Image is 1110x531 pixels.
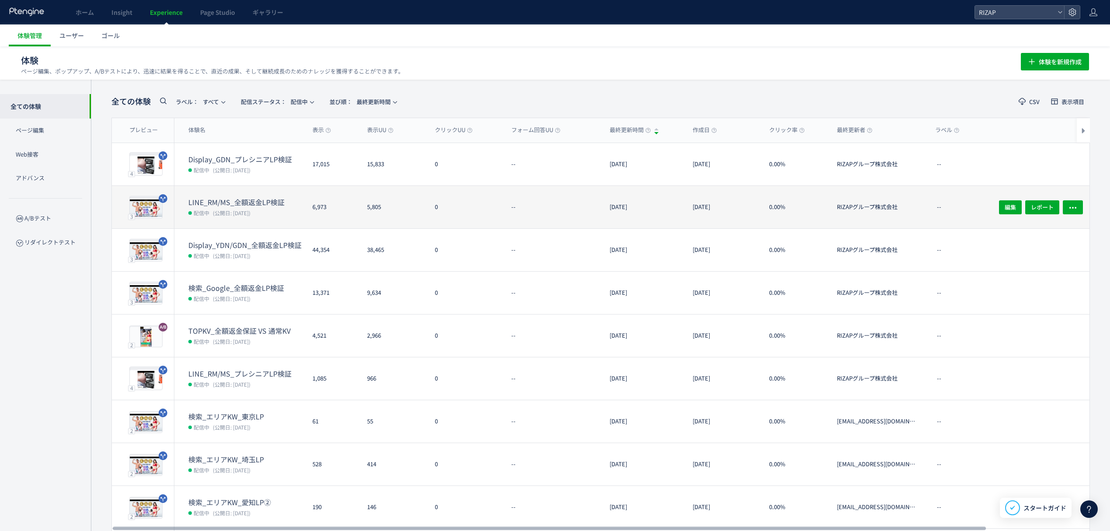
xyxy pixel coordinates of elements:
[17,31,42,40] span: 体験管理
[762,443,830,486] div: 0.00%
[194,508,209,517] span: 配信中
[305,486,360,528] div: 190
[762,229,830,271] div: 0.00%
[837,460,916,486] span: yutaro.tanaka@mmm.rizap.jp
[101,31,120,40] span: ゴール
[241,98,286,106] span: 配信ステータス​：
[305,229,360,271] div: 44,354
[111,96,151,107] span: 全ての体験
[603,186,686,228] div: [DATE]
[937,332,941,340] span: --
[837,203,916,228] span: RIZAPグループ株式会社
[188,369,305,379] dt: LINE_RM/MS_プレシニアLP検証
[194,380,209,388] span: 配信中
[1061,99,1084,105] span: 表示項目
[194,208,209,217] span: 配信中
[305,357,360,400] div: 1,085
[188,412,305,422] dt: 検索_エリアKW_東京LP
[428,229,504,271] div: 0
[686,229,762,271] div: [DATE]
[324,94,402,108] button: 並び順：最終更新時間
[762,186,830,228] div: 0.00%
[762,272,830,314] div: 0.00%
[762,486,830,528] div: 0.00%
[360,314,428,357] div: 2,966
[130,498,162,518] img: 71b546566ce58f4e3d2b9d060e7bbdcc1747294020630.jpeg
[1029,99,1040,105] span: CSV
[253,8,283,17] span: ギャラリー
[686,443,762,486] div: [DATE]
[330,94,391,109] span: 最終更新時間
[837,417,916,443] span: yutaro.tanaka@mmm.rizap.jp
[130,370,162,390] img: d09c5364f3dd47d67b9053fff4ccfd591756457247920.jpeg
[935,126,959,134] span: ラベル
[504,314,603,357] div: --
[603,272,686,314] div: [DATE]
[130,412,162,433] img: 71b546566ce58f4e3d2b9d060e7bbdcc1747294106027.jpeg
[213,509,250,517] span: (公開日: [DATE])
[837,289,916,314] span: RIZAPグループ株式会社
[762,400,830,443] div: 0.00%
[130,155,162,175] img: d09c5364f3dd47d67b9053fff4ccfd591756457462014.jpeg
[504,443,603,486] div: --
[686,314,762,357] div: [DATE]
[686,186,762,228] div: [DATE]
[130,284,162,304] img: cc8e9d4c3e88a6dd7563540d41df36b41756176291045.jpeg
[130,198,162,218] img: cc8e9d4c3e88a6dd7563540d41df36b41756175365487.jpeg
[130,455,162,475] img: 71b546566ce58f4e3d2b9d060e7bbdcc1747294071199.jpeg
[762,357,830,400] div: 0.00%
[937,289,941,297] span: --
[305,443,360,486] div: 528
[170,94,230,108] button: ラベル：すべて
[194,465,209,474] span: 配信中
[428,486,504,528] div: 0
[837,374,916,400] span: RIZAPグループ株式会社
[128,428,135,434] div: 2
[188,454,305,465] dt: 検索_エリアKW_埼玉LP
[176,94,219,109] span: すべて
[1039,53,1082,70] span: 体験を新規作成
[504,272,603,314] div: --
[504,400,603,443] div: --
[305,143,360,185] div: 17,015
[188,154,305,164] dt: Display_GDN_プレシニアLP検証
[511,126,560,134] span: フォーム回答UU
[194,423,209,431] span: 配信中
[428,186,504,228] div: 0
[610,126,651,134] span: 最終更新時間
[1005,200,1016,214] span: 編集
[188,326,305,336] dt: TOPKV_全額返金保証 VS 通常KV
[976,6,1054,19] span: RIZAP
[305,314,360,357] div: 4,521
[213,252,250,259] span: (公開日: [DATE])
[837,126,872,134] span: 最終更新者
[686,357,762,400] div: [DATE]
[999,200,1022,214] button: 編集
[937,246,941,254] span: --
[686,400,762,443] div: [DATE]
[360,443,428,486] div: 414
[504,357,603,400] div: --
[693,126,717,134] span: 作成日
[128,256,135,262] div: 3
[837,332,916,357] span: RIZAPグループ株式会社
[213,338,250,345] span: (公開日: [DATE])
[837,246,916,271] span: RIZAPグループ株式会社
[59,31,84,40] span: ユーザー
[194,294,209,303] span: 配信中
[504,229,603,271] div: --
[367,126,393,134] span: 表示UU
[686,143,762,185] div: [DATE]
[1023,503,1066,513] span: スタートガイド
[762,314,830,357] div: 0.00%
[837,503,916,528] span: yutaro.tanaka@mmm.rizap.jp
[213,381,250,388] span: (公開日: [DATE])
[504,143,603,185] div: --
[428,272,504,314] div: 0
[603,229,686,271] div: [DATE]
[686,272,762,314] div: [DATE]
[937,160,941,168] span: --
[128,385,135,391] div: 4
[176,98,198,106] span: ラベル：
[150,8,183,17] span: Experience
